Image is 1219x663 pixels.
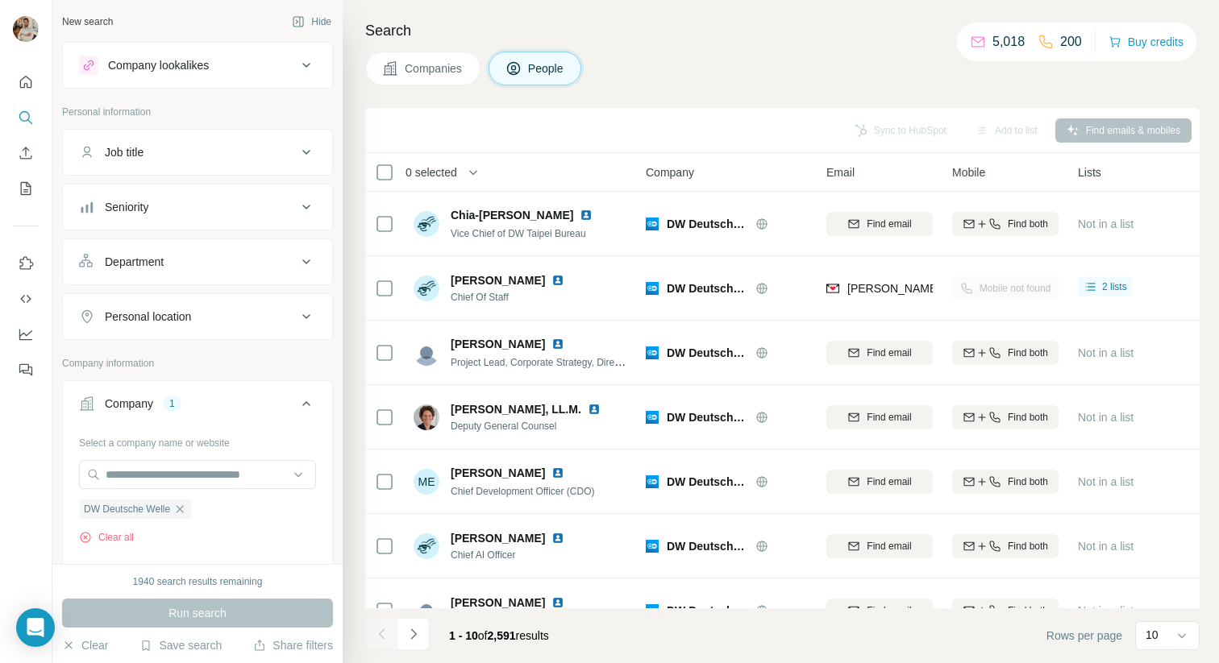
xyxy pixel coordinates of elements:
[1008,474,1048,489] span: Find both
[63,297,332,336] button: Personal location
[13,284,39,313] button: Use Surfe API
[1008,410,1048,425] span: Find both
[667,409,747,425] span: DW Deutsche Welle
[1078,475,1134,488] span: Not in a list
[13,174,39,203] button: My lists
[952,164,985,180] span: Mobile
[414,598,439,624] img: Avatar
[1078,346,1134,359] span: Not in a list
[1078,604,1134,617] span: Not in a list
[62,15,113,29] div: New search
[397,618,430,650] button: Navigate to next page
[646,218,659,230] img: Logo of DW Deutsche Welle
[108,57,209,73] div: Company lookalikes
[139,637,222,653] button: Save search
[826,599,933,623] button: Find email
[405,60,464,77] span: Companies
[406,164,457,180] span: 0 selected
[646,164,694,180] span: Company
[867,410,911,425] span: Find email
[13,320,39,349] button: Dashboard
[365,19,1200,42] h4: Search
[163,396,181,411] div: 1
[952,405,1059,429] button: Find both
[867,217,911,231] span: Find email
[478,629,488,642] span: of
[451,207,573,223] span: Chia-[PERSON_NAME]
[826,212,933,236] button: Find email
[826,534,933,558] button: Find email
[1046,628,1122,644] span: Rows per page
[826,470,933,494] button: Find email
[528,60,565,77] span: People
[451,355,681,368] span: Project Lead, Corporate Strategy, Directorate General
[646,282,659,295] img: Logo of DW Deutsche Welle
[952,341,1059,365] button: Find both
[449,629,549,642] span: results
[1008,603,1048,618] span: Find both
[551,466,564,479] img: LinkedIn logo
[826,341,933,365] button: Find email
[63,133,332,172] button: Job title
[667,603,747,619] span: DW Deutsche Welle
[580,209,593,222] img: LinkedIn logo
[105,254,164,270] div: Department
[646,540,659,553] img: Logo of DW Deutsche Welle
[105,199,148,215] div: Seniority
[13,249,39,278] button: Use Surfe on LinkedIn
[867,603,911,618] span: Find email
[13,103,39,132] button: Search
[992,32,1025,52] p: 5,018
[451,403,581,416] span: [PERSON_NAME], LL.M.
[62,637,108,653] button: Clear
[62,356,333,371] p: Company information
[667,216,747,232] span: DW Deutsche Welle
[551,338,564,350] img: LinkedIn logo
[551,532,564,545] img: LinkedIn logo
[13,355,39,384] button: Feedback
[451,548,584,562] span: Chief AI Officer
[1008,346,1048,360] span: Find both
[826,280,839,296] img: provider findymail logo
[451,595,545,611] span: [PERSON_NAME]
[646,411,659,424] img: Logo of DW Deutsche Welle
[451,272,545,288] span: [PERSON_NAME]
[63,188,332,226] button: Seniority
[451,228,586,239] span: Vice Chief of DW Taipei Bureau
[1146,627,1159,643] p: 10
[451,530,545,546] span: [PERSON_NAME]
[551,596,564,609] img: LinkedIn logo
[667,345,747,361] span: DW Deutsche Welle
[646,475,659,488] img: Logo of DW Deutsche Welle
[667,474,747,490] span: DW Deutsche Welle
[1078,540,1134,553] span: Not in a list
[79,429,316,450] div: Select a company name or website
[63,46,332,85] button: Company lookalikes
[62,105,333,119] p: Personal information
[414,276,439,301] img: Avatar
[667,538,747,554] span: DW Deutsche Welle
[551,274,564,287] img: LinkedIn logo
[451,486,595,497] span: Chief Development Officer (CDO)
[84,502,170,516] span: DW Deutsche Welle
[253,637,333,653] button: Share filters
[16,608,55,647] div: Open Intercom Messenger
[13,68,39,97] button: Quick start
[451,336,545,352] span: [PERSON_NAME]
[952,534,1059,558] button: Find both
[1078,411,1134,424] span: Not in a list
[667,280,747,296] span: DW Deutsche Welle
[588,403,601,416] img: LinkedIn logo
[1109,31,1184,53] button: Buy credits
[1102,280,1127,294] span: 2 lists
[451,465,545,481] span: [PERSON_NAME]
[414,533,439,559] img: Avatar
[414,340,439,366] img: Avatar
[451,290,584,305] span: Chief Of Staff
[1078,164,1101,180] span: Lists
[952,599,1059,623] button: Find both
[414,469,439,495] div: ME
[826,405,933,429] button: Find email
[414,211,439,237] img: Avatar
[952,212,1059,236] button: Find both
